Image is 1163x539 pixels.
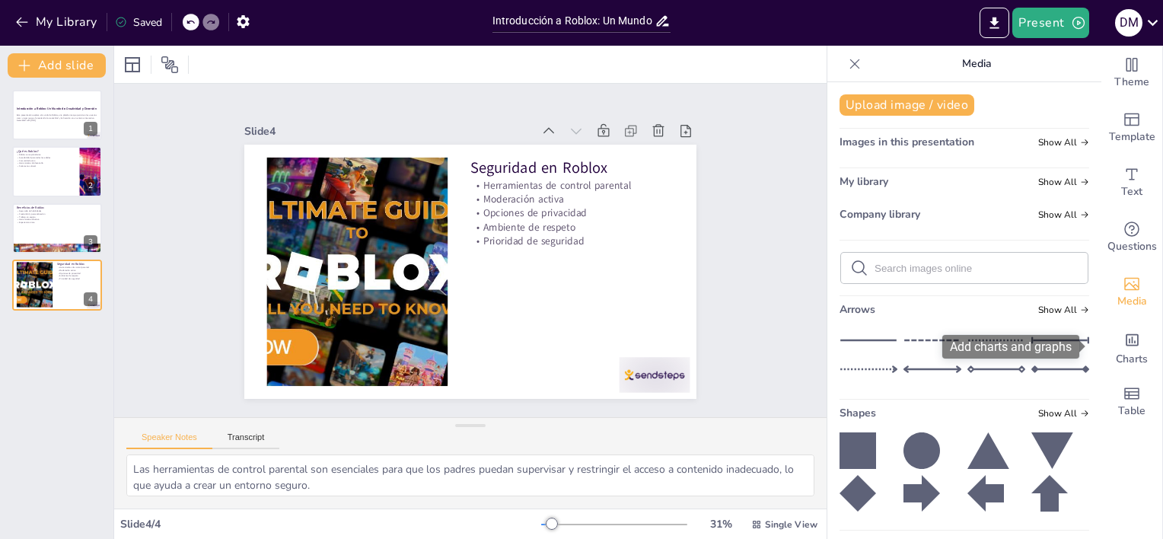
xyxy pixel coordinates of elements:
[980,8,1009,38] button: Export to PowerPoint
[120,53,145,77] div: Layout
[126,454,814,496] textarea: Las herramientas de control parental son esenciales para que los padres puedan supervisar y restr...
[17,114,97,120] p: Esta presentación explora el mundo de Roblox, una plataforma que permite a los usuarios crear y j...
[57,266,97,269] p: Herramientas de control parental
[57,269,97,273] p: Moderación activa
[840,207,920,222] span: Company library
[17,156,75,159] p: Accesibilidad para todas las edades
[1114,74,1149,91] span: Theme
[17,209,97,212] p: Desarrollo de habilidades
[17,212,97,215] p: Creatividad y personalización
[1101,46,1162,100] div: Change the overall theme
[1109,129,1155,145] span: Template
[12,90,102,140] div: 1
[1121,183,1142,200] span: Text
[1101,320,1162,375] div: Add charts and graphs
[57,275,97,278] p: Ambiente de respeto
[212,432,280,449] button: Transcript
[12,146,102,196] div: 2
[1115,9,1142,37] div: D M
[867,46,1086,82] p: Media
[17,153,75,156] p: Roblox como plataforma
[875,263,1079,274] input: Search images online
[17,218,97,221] p: Herramienta educativa
[840,302,875,317] span: Arrows
[518,208,648,381] p: Herramientas de control parental
[472,241,603,414] p: Prioridad de seguridad
[1107,238,1157,255] span: Questions
[840,135,974,149] span: Images in this presentation
[1038,209,1089,220] span: Show all
[126,432,212,449] button: Speaker Notes
[17,206,97,210] p: Beneficios de Roblox
[506,216,637,389] p: Moderación activa
[161,56,179,74] span: Position
[1038,408,1089,419] span: Show all
[17,161,75,164] p: Herramientas de desarrollo
[1101,155,1162,210] div: Add text boxes
[17,149,75,154] p: ¿Qué es Roblox?
[115,15,162,30] div: Saved
[942,335,1079,359] div: Add charts and graphs
[840,174,888,189] span: My library
[84,235,97,249] div: 3
[17,164,75,167] p: Fenómeno cultural
[1101,375,1162,429] div: Add a table
[765,518,817,531] span: Single View
[17,120,97,123] p: Generated with [URL]
[84,122,97,136] div: 1
[840,406,876,420] span: Shapes
[1038,177,1089,187] span: Show all
[1117,293,1147,310] span: Media
[57,278,97,281] p: Prioridad de seguridad
[1116,351,1148,368] span: Charts
[17,158,75,161] p: Comunidad activa
[483,233,614,406] p: Ambiente de respeto
[8,53,106,78] button: Add slide
[1012,8,1088,38] button: Present
[1115,8,1142,38] button: D M
[1118,403,1145,419] span: Table
[492,10,655,32] input: Insert title
[120,517,541,531] div: Slide 4 / 4
[84,292,97,306] div: 4
[12,203,102,254] div: 3
[1038,305,1089,315] span: Show all
[57,272,97,275] p: Opciones de privacidad
[840,94,974,116] button: Upload image / video
[11,10,104,34] button: My Library
[1101,100,1162,155] div: Add ready made slides
[17,221,97,224] p: Experiencia única
[12,260,102,310] div: 4
[84,179,97,193] div: 2
[529,196,666,372] p: Seguridad en Roblox
[57,262,97,266] p: Seguridad en Roblox
[1038,137,1089,148] span: Show all
[703,517,739,531] div: 31 %
[1101,265,1162,320] div: Add images, graphics, shapes or video
[17,215,97,218] p: Trabajo en equipo
[1101,210,1162,265] div: Get real-time input from your audience
[17,107,97,110] strong: Introducción a Roblox: Un Mundo de Creatividad y Diversión
[495,225,626,397] p: Opciones de privacidad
